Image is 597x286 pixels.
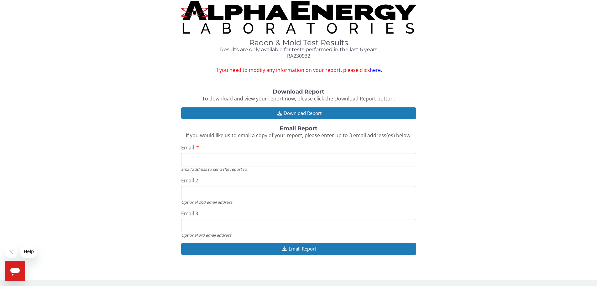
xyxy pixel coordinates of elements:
div: Optional 3rd email address [181,232,416,238]
span: Email 2 [181,177,198,184]
div: Email address to send the report to [181,166,416,172]
span: To download and view your report now, please click the Download Report button. [202,95,395,102]
strong: Email Report [280,125,317,132]
strong: Download Report [273,88,324,95]
span: Email 3 [181,210,198,217]
h1: Radon & Mold Test Results [181,39,416,47]
span: RA230932 [287,52,310,59]
span: If you need to modify any information on your report, please click [181,67,416,74]
span: Email [181,144,194,151]
div: Optional 2nd email address [181,199,416,205]
span: If you would like us to email a copy of your report, please enter up to 3 email address(es) below. [186,132,411,139]
button: Email Report [181,243,416,255]
iframe: Message from company [20,245,37,258]
a: here. [370,67,382,73]
iframe: Button to launch messaging window [5,261,25,281]
h4: Results are only available for tests performed in the last 6 years [181,47,416,52]
img: TightCrop.jpg [181,1,416,34]
button: Download Report [181,107,416,119]
iframe: Close message [5,246,18,258]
